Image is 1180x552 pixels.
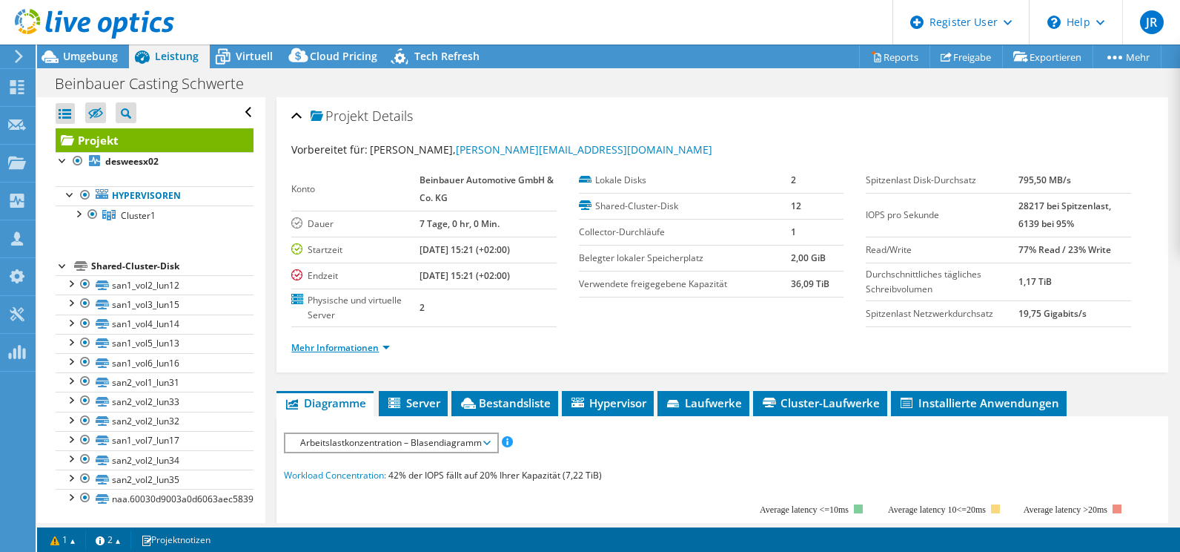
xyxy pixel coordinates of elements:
a: san2_vol2_lun33 [56,392,253,411]
b: 12 [791,200,801,212]
label: Shared-Cluster-Disk [579,199,792,214]
span: Diagramme [284,395,366,410]
span: Installierte Anwendungen [898,395,1059,410]
svg: \n [1047,16,1061,29]
b: 2,00 GiB [791,252,826,264]
label: Durchschnittliches tägliches Schreibvolumen [866,267,1018,297]
label: Physische und virtuelle Server [291,293,419,323]
span: Bestandsliste [459,395,551,410]
a: desweesx02 [56,152,253,171]
label: Read/Write [866,243,1018,257]
span: Arbeitslastkonzentration – Blasendiagramm [293,434,489,452]
span: Details [372,107,413,125]
label: IOPS pro Sekunde [866,208,1018,223]
span: Virtuell [236,49,273,63]
b: [DATE] 15:21 (+02:00) [420,269,510,282]
span: JR [1140,10,1164,34]
a: san1_vol5_lun13 [56,334,253,353]
label: Spitzenlast Disk-Durchsatz [866,173,1018,188]
span: Hypervisor [569,395,646,410]
a: Exportieren [1002,45,1093,68]
div: Shared-Cluster-Disk [91,257,253,275]
span: Server [386,395,440,410]
label: Lokale Disks [579,173,792,188]
span: Cloud Pricing [310,49,377,63]
b: 77% Read / 23% Write [1018,243,1111,256]
b: 36,09 TiB [791,277,829,290]
h1: Beinbauer Casting Schwerte [48,76,267,92]
label: Belegter lokaler Speicherplatz [579,251,792,266]
b: 19,75 Gigabits/s [1018,307,1087,320]
span: Leistung [155,49,199,63]
b: 7 Tage, 0 hr, 0 Min. [420,217,500,230]
a: san1_vol7_lun17 [56,431,253,450]
b: Beinbauer Automotive GmbH & Co. KG [420,174,554,204]
label: Dauer [291,217,419,231]
a: naa.60030d9003a0d6063aec5839af330028 [56,489,253,508]
span: Umgebung [63,49,118,63]
label: Konto [291,182,419,197]
label: Verwendete freigegebene Kapazität [579,277,792,292]
a: Projekt [56,128,253,152]
tspan: Average latency <=10ms [760,505,849,515]
span: Tech Refresh [414,49,480,63]
a: Mehr Informationen [291,341,390,354]
a: san2_vol2_lun32 [56,412,253,431]
a: Freigabe [929,45,1003,68]
b: desweesx02 [105,155,159,168]
a: 2 [85,530,131,549]
label: Startzeit [291,243,419,257]
a: san1_vol2_lun12 [56,275,253,295]
span: [PERSON_NAME], [370,142,712,157]
a: 1 [40,530,86,549]
b: 795,50 MB/s [1018,174,1071,186]
b: 2 [420,301,425,314]
label: Spitzenlast Netzwerkdurchsatz [866,306,1018,321]
b: 1 [791,226,796,238]
a: san2_vol2_lun34 [56,450,253,470]
text: 2700 [304,522,325,535]
a: san1_vol3_lun15 [56,295,253,314]
span: Cluster-Laufwerke [760,395,880,410]
label: Vorbereitet für: [291,142,368,157]
b: 28217 bei Spitzenlast, 6139 bei 95% [1018,200,1111,230]
span: Cluster1 [121,209,156,222]
a: [PERSON_NAME][EMAIL_ADDRESS][DOMAIN_NAME] [456,142,712,157]
b: 2 [791,174,796,186]
a: Reports [859,45,930,68]
a: san1_vol4_lun14 [56,315,253,334]
a: Hypervisoren [56,186,253,206]
a: Projektnotizen [130,530,221,549]
a: san2_vol2_lun35 [56,470,253,489]
a: Cluster1 [56,206,253,225]
label: Collector-Durchläufe [579,225,792,240]
span: 42% der IOPS fällt auf 20% Ihrer Kapazität (7,22 TiB) [388,469,602,482]
text: Average latency >20ms [1024,505,1107,515]
span: Workload Concentration: [284,469,386,482]
b: [DATE] 15:21 (+02:00) [420,243,510,256]
span: Laufwerke [665,395,742,410]
b: 1,17 TiB [1018,275,1052,288]
a: Mehr [1093,45,1161,68]
a: san1_vol6_lun16 [56,353,253,372]
a: san2_vol1_lun31 [56,372,253,392]
label: Endzeit [291,269,419,283]
tspan: Average latency 10<=20ms [888,505,986,515]
span: Projekt [311,109,368,124]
